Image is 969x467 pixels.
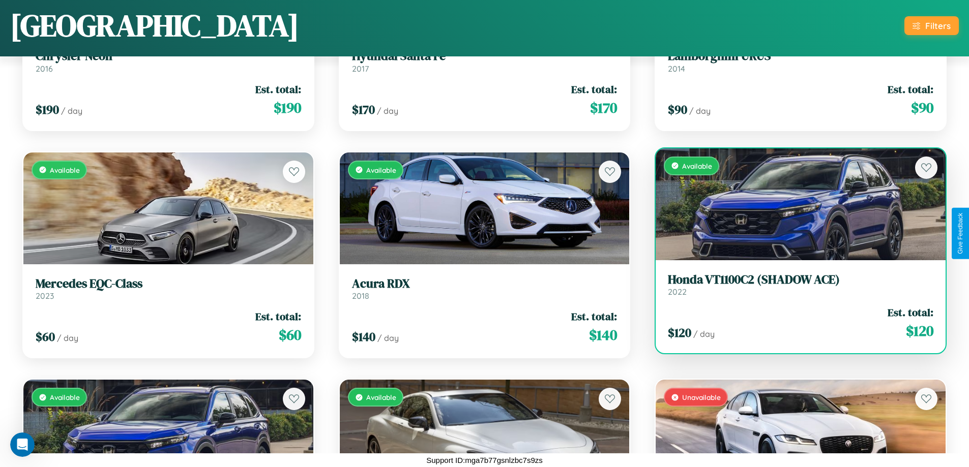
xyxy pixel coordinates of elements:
span: Est. total: [571,309,617,324]
span: Est. total: [571,82,617,97]
span: Est. total: [888,82,933,97]
h3: Chrysler Neon [36,49,301,64]
span: 2017 [352,64,369,74]
p: Support ID: mga7b77gsnlzbc7s9zs [426,453,542,467]
div: Give Feedback [957,213,964,254]
span: 2022 [668,287,687,297]
span: 2018 [352,291,369,301]
h3: Mercedes EQC-Class [36,276,301,291]
span: $ 190 [274,98,301,118]
span: $ 90 [911,98,933,118]
span: / day [57,333,78,343]
span: 2016 [36,64,53,74]
span: $ 170 [590,98,617,118]
span: $ 140 [589,325,617,345]
a: Chrysler Neon2016 [36,49,301,74]
span: Est. total: [888,305,933,320]
h3: Lamborghini URUS [668,49,933,64]
span: Available [682,162,712,170]
span: $ 120 [906,321,933,341]
span: $ 60 [279,325,301,345]
span: / day [693,329,715,339]
span: Available [366,393,396,401]
h1: [GEOGRAPHIC_DATA] [10,5,299,46]
iframe: Intercom live chat [10,432,35,457]
span: $ 140 [352,328,375,345]
span: $ 90 [668,101,687,118]
span: Available [50,166,80,174]
span: $ 170 [352,101,375,118]
span: Available [366,166,396,174]
span: 2014 [668,64,685,74]
span: / day [61,106,82,116]
a: Mercedes EQC-Class2023 [36,276,301,301]
h3: Honda VT1100C2 (SHADOW ACE) [668,272,933,287]
a: Lamborghini URUS2014 [668,49,933,74]
span: / day [689,106,711,116]
span: / day [377,106,398,116]
h3: Hyundai Santa Fe [352,49,618,64]
a: Acura RDX2018 [352,276,618,301]
span: / day [377,333,399,343]
a: Honda VT1100C2 (SHADOW ACE)2022 [668,272,933,297]
span: 2023 [36,291,54,301]
span: Available [50,393,80,401]
span: Unavailable [682,393,721,401]
span: $ 190 [36,101,59,118]
span: Est. total: [255,82,301,97]
a: Hyundai Santa Fe2017 [352,49,618,74]
div: Filters [925,20,951,31]
span: Est. total: [255,309,301,324]
span: $ 60 [36,328,55,345]
button: Filters [904,16,959,35]
h3: Acura RDX [352,276,618,291]
span: $ 120 [668,324,691,341]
